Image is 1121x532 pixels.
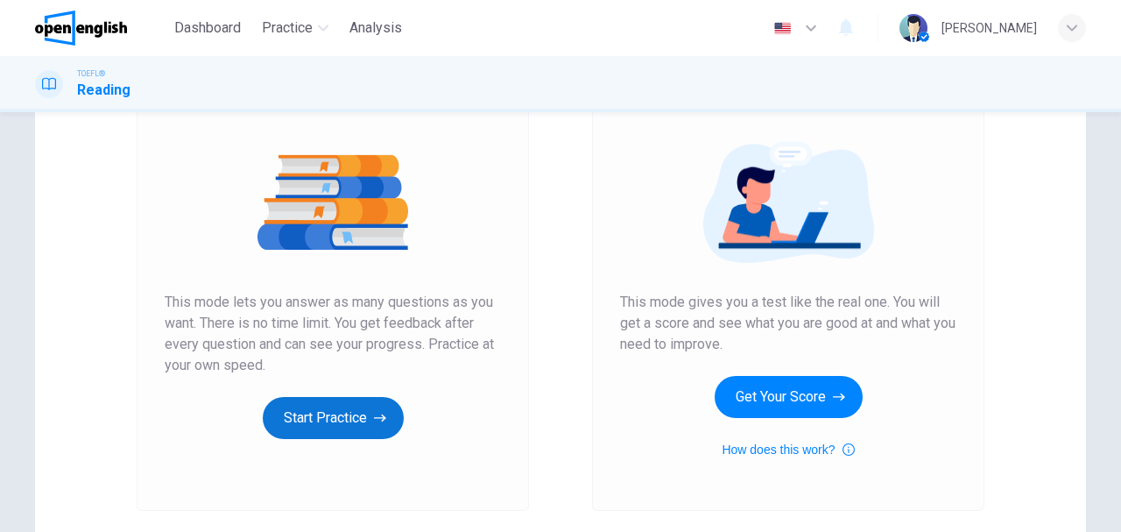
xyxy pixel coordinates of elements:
div: [PERSON_NAME] [941,18,1037,39]
span: Dashboard [174,18,241,39]
button: Start Practice [263,397,404,439]
a: OpenEnglish logo [35,11,167,46]
span: This mode gives you a test like the real one. You will get a score and see what you are good at a... [620,292,956,355]
button: Dashboard [167,12,248,44]
span: Practice [262,18,313,39]
img: Profile picture [899,14,927,42]
span: TOEFL® [77,67,105,80]
button: Get Your Score [715,376,863,418]
span: This mode lets you answer as many questions as you want. There is no time limit. You get feedback... [165,292,501,376]
h1: Reading [77,80,130,101]
img: OpenEnglish logo [35,11,127,46]
button: How does this work? [722,439,854,460]
button: Analysis [342,12,409,44]
button: Practice [255,12,335,44]
img: en [772,22,793,35]
span: Analysis [349,18,402,39]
